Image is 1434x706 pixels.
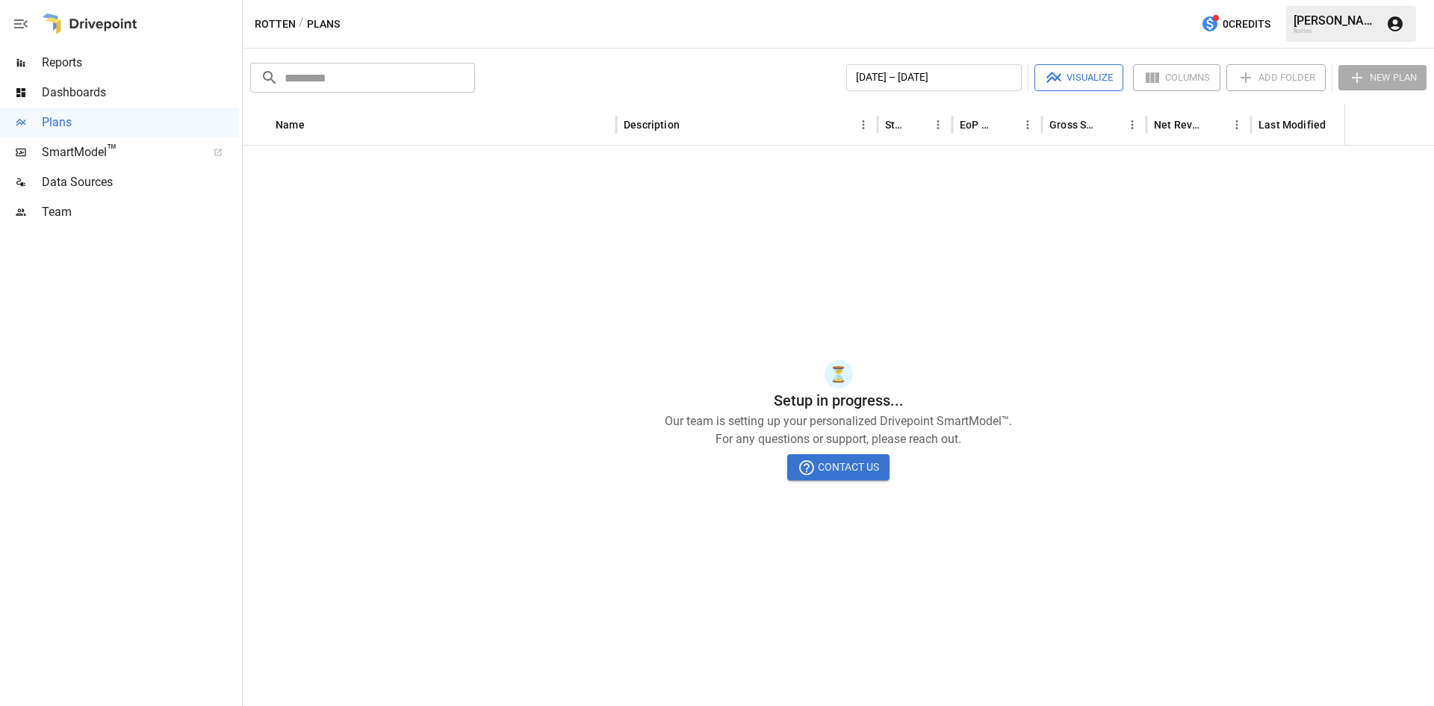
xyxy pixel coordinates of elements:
div: Last Modified [1258,119,1326,131]
button: EoP Cash column menu [1017,114,1038,135]
span: Plans [42,114,239,131]
div: Description [624,119,680,131]
div: ⏳ [825,360,853,388]
span: Dashboards [42,84,239,102]
div: Net Revenue [1154,119,1204,131]
button: Rotten [255,15,296,34]
button: Sort [1101,114,1122,135]
button: Sort [996,114,1017,135]
span: Contact Us [818,458,879,477]
button: Columns [1133,64,1220,91]
button: Status column menu [928,114,949,135]
button: Sort [306,114,327,135]
button: Contact Us [787,454,890,481]
button: Sort [907,114,928,135]
button: Visualize [1034,64,1123,91]
span: Team [42,203,239,221]
span: Reports [42,54,239,72]
div: Status [885,119,905,131]
button: Sort [681,114,702,135]
div: Gross Sales [1049,119,1099,131]
div: Rotten [1294,28,1377,34]
button: Description column menu [853,114,874,135]
p: Our team is setting up your personalized Drivepoint SmartModel™. [243,412,1434,430]
button: Sort [1413,114,1434,135]
span: Data Sources [42,173,239,191]
button: Add Folder [1226,64,1326,91]
button: [DATE] – [DATE] [846,64,1022,91]
button: Sort [1327,114,1348,135]
p: For any questions or support, please reach out. [243,430,1434,448]
button: 0Credits [1195,10,1276,38]
div: Name [276,119,305,131]
h6: Setup in progress... [243,388,1434,412]
div: [PERSON_NAME] [1294,13,1377,28]
span: SmartModel [42,143,197,161]
div: / [299,15,304,34]
button: New Plan [1338,65,1427,90]
button: Sort [1205,114,1226,135]
button: Net Revenue column menu [1226,114,1247,135]
span: 0 Credits [1223,15,1270,34]
span: ™ [107,141,117,160]
button: Gross Sales column menu [1122,114,1143,135]
div: EoP Cash [960,119,995,131]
